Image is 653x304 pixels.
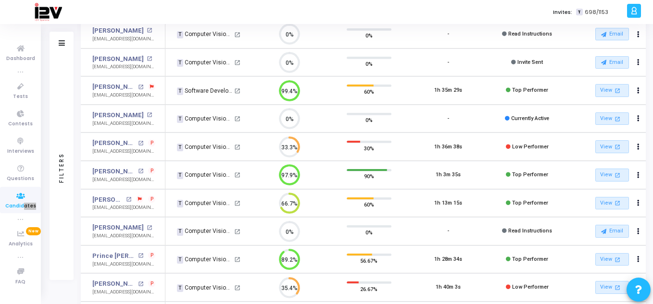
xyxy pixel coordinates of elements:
[15,278,25,286] span: FAQ
[7,147,34,156] span: Interviews
[434,255,462,264] div: 1h 28m 34s
[631,169,645,182] button: Actions
[364,87,374,97] span: 60%
[92,204,155,211] div: [EMAIL_ADDRESS][DOMAIN_NAME]
[595,84,629,97] a: View
[92,176,155,183] div: [EMAIL_ADDRESS][DOMAIN_NAME]
[5,202,36,210] span: Candidates
[508,31,552,37] span: Read Instructions
[365,59,373,69] span: 0%
[631,84,645,97] button: Actions
[234,256,240,263] mat-icon: open_in_new
[631,196,645,210] button: Actions
[9,240,33,248] span: Analytics
[447,227,449,235] div: -
[234,32,240,38] mat-icon: open_in_new
[92,82,136,92] a: [PERSON_NAME]
[512,284,549,290] span: Low Performer
[512,171,548,178] span: Top Performer
[595,253,629,266] a: View
[365,228,373,237] span: 0%
[92,26,144,36] a: [PERSON_NAME]
[138,141,143,146] mat-icon: open_in_new
[8,120,33,128] span: Contests
[92,63,155,71] div: [EMAIL_ADDRESS][DOMAIN_NAME]
[631,225,645,238] button: Actions
[595,56,629,69] button: Email
[234,144,240,150] mat-icon: open_in_new
[147,225,152,231] mat-icon: open_in_new
[434,86,462,95] div: 1h 35m 29s
[147,56,152,61] mat-icon: open_in_new
[92,279,136,289] a: [PERSON_NAME]
[508,228,552,234] span: Read Instructions
[26,227,41,235] span: New
[631,112,645,125] button: Actions
[360,256,377,266] span: 56.67%
[177,284,183,292] span: T
[92,120,155,127] div: [EMAIL_ADDRESS][DOMAIN_NAME]
[13,93,28,101] span: Tests
[585,8,608,16] span: 698/1153
[234,116,240,122] mat-icon: open_in_new
[177,283,233,292] div: Computer Vision Engineer - ML (2)
[57,115,66,220] div: Filters
[512,87,548,93] span: Top Performer
[92,138,136,148] a: [PERSON_NAME]
[92,110,144,120] a: [PERSON_NAME]
[177,143,233,151] div: Computer Vision Engineer - ML (2)
[6,55,35,63] span: Dashboard
[595,197,629,210] a: View
[512,256,548,262] span: Top Performer
[126,197,131,202] mat-icon: open_in_new
[92,36,155,43] div: [EMAIL_ADDRESS][DOMAIN_NAME]
[177,172,183,180] span: T
[7,175,34,183] span: Questions
[234,229,240,235] mat-icon: open_in_new
[151,280,154,288] span: P
[613,199,621,207] mat-icon: open_in_new
[147,28,152,33] mat-icon: open_in_new
[92,195,124,205] a: [PERSON_NAME]
[34,2,62,22] img: logo
[147,112,152,118] mat-icon: open_in_new
[436,171,461,179] div: 1h 3m 35s
[177,115,183,123] span: T
[177,30,233,38] div: Computer Vision Engineer - ML (2)
[512,144,549,150] span: Low Performer
[138,281,143,287] mat-icon: open_in_new
[631,253,645,266] button: Actions
[613,255,621,264] mat-icon: open_in_new
[92,92,155,99] div: [EMAIL_ADDRESS][DOMAIN_NAME]
[595,225,629,237] button: Email
[92,223,144,232] a: [PERSON_NAME]
[434,199,462,207] div: 1h 13m 15s
[138,169,143,174] mat-icon: open_in_new
[138,253,143,258] mat-icon: open_in_new
[138,85,143,90] mat-icon: open_in_new
[92,54,144,64] a: [PERSON_NAME]
[447,115,449,123] div: -
[364,200,374,209] span: 60%
[595,28,629,40] button: Email
[595,112,629,125] a: View
[631,140,645,154] button: Actions
[177,144,183,151] span: T
[177,199,233,207] div: Computer Vision Engineer - ML (2)
[92,289,155,296] div: [EMAIL_ADDRESS][DOMAIN_NAME]
[576,9,582,16] span: T
[365,31,373,40] span: 0%
[447,59,449,67] div: -
[613,86,621,95] mat-icon: open_in_new
[151,167,154,175] span: P
[177,170,233,179] div: Computer Vision Engineer - ML (2)
[613,171,621,179] mat-icon: open_in_new
[177,227,233,235] div: Computer Vision Engineer - ML (2)
[595,281,629,294] a: View
[360,284,377,293] span: 26.67%
[234,88,240,94] mat-icon: open_in_new
[234,172,240,178] mat-icon: open_in_new
[234,200,240,207] mat-icon: open_in_new
[92,232,155,240] div: [EMAIL_ADDRESS][DOMAIN_NAME]
[517,59,543,65] span: Invite Sent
